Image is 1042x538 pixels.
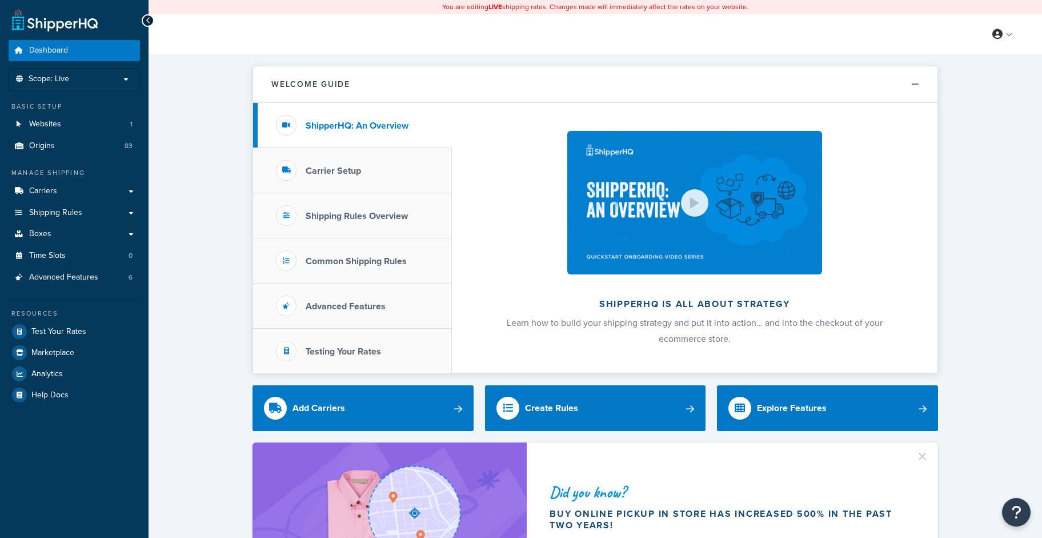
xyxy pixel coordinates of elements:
[482,299,907,309] h2: ShipperHQ is all about strategy
[271,80,350,89] h2: Welcome Guide
[9,114,140,135] li: Websites
[550,484,911,500] div: Did you know?
[129,251,133,261] span: 0
[292,400,345,416] div: Add Carriers
[488,2,502,12] b: LIVE
[525,400,578,416] div: Create Rules
[306,121,408,131] h3: ShipperHQ: An Overview
[306,301,386,312] h3: Advanced Features
[485,385,706,431] a: Create Rules
[9,40,140,61] a: Dashboard
[29,186,57,196] span: Carriers
[550,508,911,531] div: Buy online pickup in store has increased 500% in the past two years!
[306,211,408,221] h3: Shipping Rules Overview
[9,102,140,111] div: Basic Setup
[9,342,140,363] a: Marketplace
[31,327,86,337] span: Test Your Rates
[9,136,140,157] li: Origins
[253,385,474,431] a: Add Carriers
[29,119,61,129] span: Websites
[9,364,140,384] a: Analytics
[29,46,68,55] span: Dashboard
[1002,498,1031,527] button: Open Resource Center
[29,74,69,84] span: Scope: Live
[507,316,883,345] span: Learn how to build your shipping strategy and put it into action… and into the checkout of your e...
[125,141,133,151] span: 83
[9,321,140,342] a: Test Your Rates
[757,400,827,416] div: Explore Features
[9,181,140,202] a: Carriers
[9,267,140,288] li: Advanced Features
[717,385,938,431] a: Explore Features
[9,245,140,266] a: Time Slots0
[130,119,133,129] span: 1
[9,309,140,318] div: Resources
[29,141,55,151] span: Origins
[31,390,69,400] span: Help Docs
[9,245,140,266] li: Time Slots
[567,131,822,274] img: ShipperHQ is all about strategy
[306,346,381,357] h3: Testing Your Rates
[31,348,74,358] span: Marketplace
[31,369,63,379] span: Analytics
[9,202,140,224] a: Shipping Rules
[9,136,140,157] a: Origins83
[9,385,140,405] a: Help Docs
[9,114,140,135] a: Websites1
[29,273,98,282] span: Advanced Features
[9,224,140,245] a: Boxes
[29,208,82,218] span: Shipping Rules
[306,256,407,266] h3: Common Shipping Rules
[253,66,937,103] button: Welcome Guide
[29,251,66,261] span: Time Slots
[9,168,140,178] div: Manage Shipping
[306,166,361,176] h3: Carrier Setup
[9,267,140,288] a: Advanced Features6
[29,229,51,239] span: Boxes
[129,273,133,282] span: 6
